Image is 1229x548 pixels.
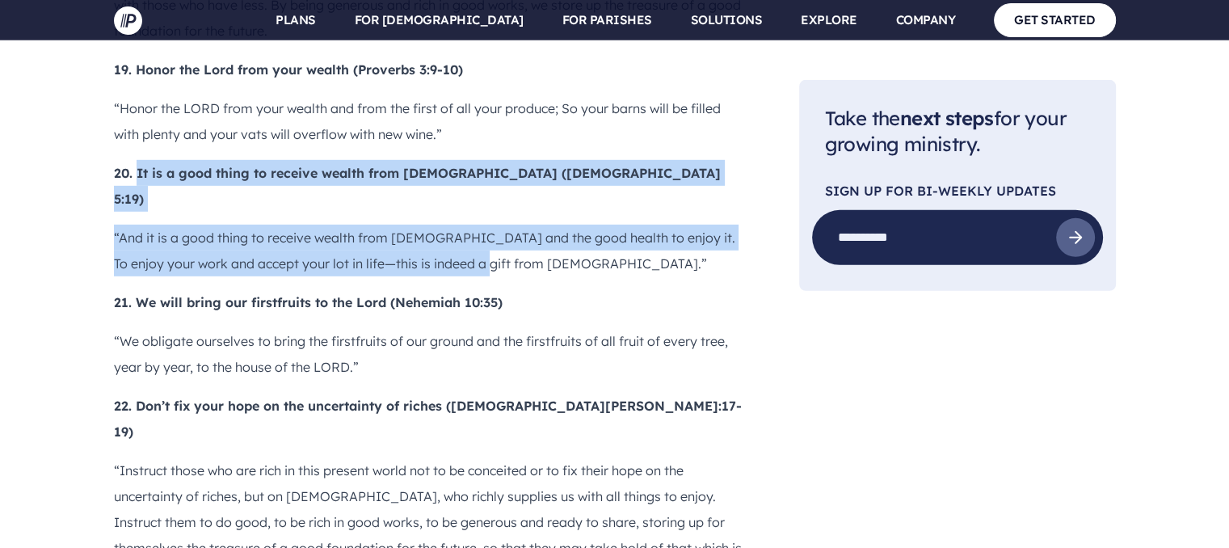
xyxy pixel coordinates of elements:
a: GET STARTED [994,3,1116,36]
span: Take the for your growing ministry. [825,105,1067,156]
p: Sign Up For Bi-Weekly Updates [825,184,1090,197]
b: 21. We will bring our firstfruits to the Lord (Nehemiah 10:35) [114,294,503,310]
span: next steps [900,105,994,129]
p: “We obligate ourselves to bring the firstfruits of our ground and the firstfruits of all fruit of... [114,328,747,380]
b: 22. Don’t fix your hope on the uncertainty of riches ([DEMOGRAPHIC_DATA][PERSON_NAME]:17-19) [114,398,742,440]
b: 19. Honor the Lord from your wealth (Proverbs 3:9-10) [114,61,463,78]
p: “Honor the LORD from your wealth and from the first of all your produce; So your barns will be fi... [114,95,747,147]
b: 20. It is a good thing to receive wealth from [DEMOGRAPHIC_DATA] ([DEMOGRAPHIC_DATA] 5:19) [114,165,721,207]
p: “And it is a good thing to receive wealth from [DEMOGRAPHIC_DATA] and the good health to enjoy it... [114,225,747,276]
